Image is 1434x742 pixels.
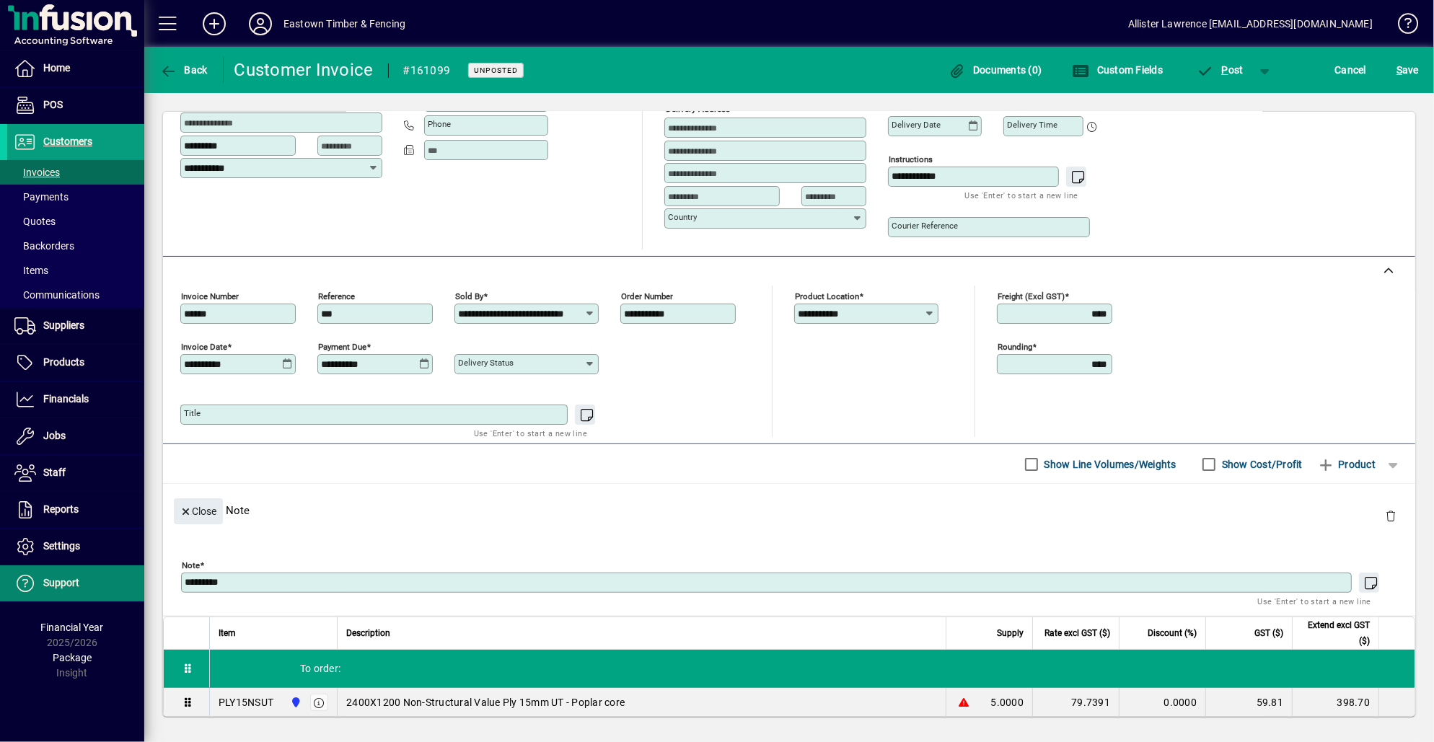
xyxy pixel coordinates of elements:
[7,283,144,307] a: Communications
[949,64,1042,76] span: Documents (0)
[14,191,69,203] span: Payments
[428,119,451,129] mat-label: Phone
[474,66,518,75] span: Unposted
[191,11,237,37] button: Add
[474,425,587,441] mat-hint: Use 'Enter' to start a new line
[7,308,144,344] a: Suppliers
[1292,688,1378,717] td: 398.70
[43,393,89,405] span: Financials
[41,622,104,633] span: Financial Year
[1119,688,1205,717] td: 0.0000
[7,209,144,234] a: Quotes
[1396,64,1402,76] span: S
[1301,617,1370,649] span: Extend excl GST ($)
[7,492,144,528] a: Reports
[181,291,239,301] mat-label: Invoice number
[1222,64,1228,76] span: P
[7,160,144,185] a: Invoices
[7,565,144,601] a: Support
[14,216,56,227] span: Quotes
[1332,57,1371,83] button: Cancel
[1310,451,1383,477] button: Product
[170,504,226,517] app-page-header-button: Close
[43,99,63,110] span: POS
[997,625,1024,641] span: Supply
[53,652,92,663] span: Package
[892,120,941,130] mat-label: Delivery date
[1007,120,1057,130] mat-label: Delivery time
[156,57,211,83] button: Back
[7,345,144,381] a: Products
[1393,57,1422,83] button: Save
[7,234,144,258] a: Backorders
[14,240,74,252] span: Backorders
[318,342,366,352] mat-label: Payment due
[1373,509,1408,522] app-page-header-button: Delete
[219,695,273,710] div: PLY15NSUT
[14,289,100,301] span: Communications
[14,167,60,178] span: Invoices
[184,408,201,418] mat-label: Title
[7,87,144,123] a: POS
[219,625,236,641] span: Item
[7,185,144,209] a: Payments
[286,694,303,710] span: Holyoake St
[346,695,625,710] span: 2400X1200 Non-Structural Value Ply 15mm UT - Poplar core
[43,136,92,147] span: Customers
[1205,688,1292,717] td: 59.81
[998,342,1032,352] mat-label: Rounding
[174,498,223,524] button: Close
[159,64,208,76] span: Back
[945,57,1046,83] button: Documents (0)
[1072,64,1163,76] span: Custom Fields
[991,695,1024,710] span: 5.0000
[795,291,859,301] mat-label: Product location
[7,418,144,454] a: Jobs
[163,484,1415,536] div: Note
[7,529,144,565] a: Settings
[1317,453,1376,476] span: Product
[1068,57,1166,83] button: Custom Fields
[43,467,66,478] span: Staff
[180,500,217,524] span: Close
[1042,457,1176,472] label: Show Line Volumes/Weights
[7,258,144,283] a: Items
[43,356,84,368] span: Products
[1148,625,1197,641] span: Discount (%)
[1219,457,1303,472] label: Show Cost/Profit
[889,154,933,164] mat-label: Instructions
[7,381,144,418] a: Financials
[1258,593,1371,609] mat-hint: Use 'Enter' to start a new line
[1396,58,1419,81] span: ave
[1128,12,1373,35] div: Allister Lawrence [EMAIL_ADDRESS][DOMAIN_NAME]
[210,650,1415,687] div: To order:
[43,430,66,441] span: Jobs
[1335,58,1367,81] span: Cancel
[14,265,48,276] span: Items
[237,11,283,37] button: Profile
[892,221,958,231] mat-label: Courier Reference
[1189,57,1251,83] button: Post
[1042,695,1110,710] div: 79.7391
[1387,3,1416,50] a: Knowledge Base
[403,59,451,82] div: #161099
[43,503,79,515] span: Reports
[455,291,483,301] mat-label: Sold by
[621,291,673,301] mat-label: Order number
[318,291,355,301] mat-label: Reference
[283,12,405,35] div: Eastown Timber & Fencing
[43,319,84,331] span: Suppliers
[1254,625,1283,641] span: GST ($)
[43,540,80,552] span: Settings
[965,187,1078,203] mat-hint: Use 'Enter' to start a new line
[668,212,697,222] mat-label: Country
[43,62,70,74] span: Home
[346,625,390,641] span: Description
[1044,625,1110,641] span: Rate excl GST ($)
[181,342,227,352] mat-label: Invoice date
[182,560,200,570] mat-label: Note
[1373,498,1408,533] button: Delete
[7,50,144,87] a: Home
[43,577,79,588] span: Support
[998,291,1065,301] mat-label: Freight (excl GST)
